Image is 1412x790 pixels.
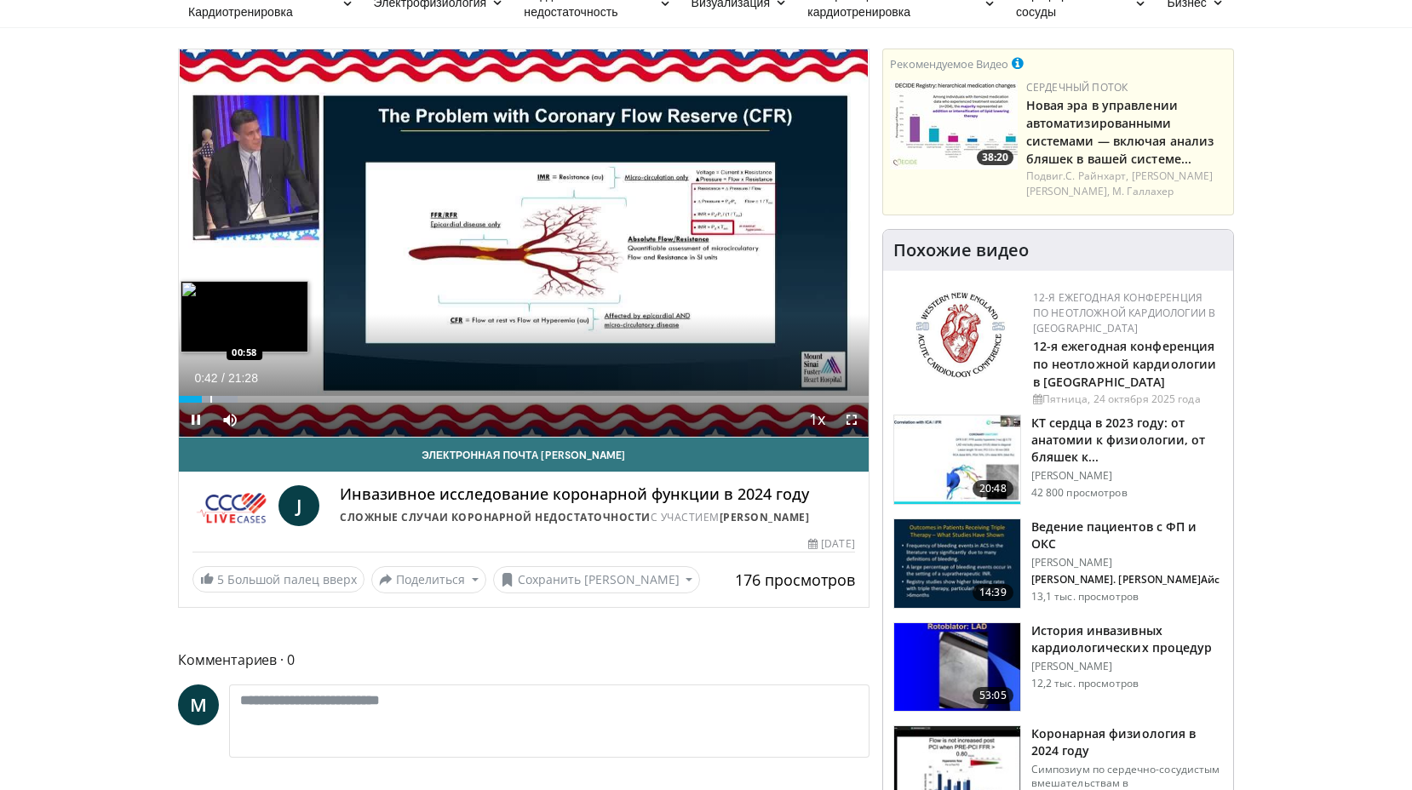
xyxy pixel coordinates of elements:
span: / [221,371,225,385]
ya-tr-span: [DATE] [821,536,854,552]
ya-tr-span: Подвиг. [1026,169,1066,183]
ya-tr-span: М [190,692,207,717]
ya-tr-span: 0 [287,649,295,671]
span: 14:39 [973,584,1013,601]
span: 21:28 [228,371,258,385]
a: J [278,485,319,526]
ya-tr-span: [PERSON_NAME] [1031,659,1113,673]
ya-tr-span: Поделиться [396,570,465,588]
ya-tr-span: 12,2 тыс. просмотров [1031,676,1139,690]
a: М [178,684,219,725]
a: Электронная почта [PERSON_NAME] [179,438,869,472]
span: 38:20 [977,150,1013,165]
a: 14:39 Ведение пациентов с ФП и ОКС [PERSON_NAME] [PERSON_NAME]. [PERSON_NAME]Айс 13,1 тыс. просмо... [893,518,1223,609]
button: Playback Rate [801,403,835,437]
button: Mute [213,403,247,437]
ya-tr-span: История инвазивных кардиологических процедур [1031,622,1213,655]
ya-tr-span: [PERSON_NAME]. [PERSON_NAME] [1031,572,1201,587]
a: 12-я ежегодная конференция по неотложной кардиологии в [GEOGRAPHIC_DATA] [1033,338,1217,390]
ya-tr-span: Инвазивное исследование коронарной функции в 2024 году [340,484,809,504]
ya-tr-span: 13,1 тыс. просмотров [1031,589,1139,604]
button: Pause [179,403,213,437]
ya-tr-span: Пятница, 24 октября 2025 года [1042,392,1201,406]
a: 20:48 КТ сердца в 2023 году: от анатомии к физиологии, от бляшек к... [PERSON_NAME] 42 800 просмо... [893,415,1223,505]
button: Fullscreen [835,403,869,437]
ya-tr-span: 42 800 просмотров [1031,485,1128,500]
span: 0:42 [194,371,217,385]
button: Сохранить [PERSON_NAME] [493,566,701,593]
a: С. Райнхарт, [1065,169,1128,183]
ya-tr-span: [PERSON_NAME] [1031,468,1113,483]
ya-tr-span: [PERSON_NAME] [1031,555,1113,570]
ya-tr-span: КТ сердца в 2023 году: от анатомии к физиологии, от бляшек к... [1031,415,1206,465]
ya-tr-span: С УЧАСТИЕМ [651,510,720,524]
img: a9c9c892-6047-43b2-99ef-dda026a14e5f.150x105_q85_crop-smart_upscale.jpg [894,623,1020,712]
ya-tr-span: Коронарная физиология в 2024 году [1031,725,1196,759]
span: 53:05 [973,687,1013,704]
ya-tr-span: Ведение пациентов с ФП и ОКС [1031,518,1197,552]
ya-tr-span: Сохранить [PERSON_NAME] [518,570,680,588]
span: 20:48 [973,480,1013,497]
a: 38:20 [890,80,1018,169]
a: [PERSON_NAME] [PERSON_NAME], [1026,169,1213,198]
video-js: Video Player [179,49,869,438]
a: 5 Большой палец вверх [192,566,364,592]
ya-tr-span: Айс [1201,572,1220,587]
img: 0954f259-7907-4053-a817-32a96463ecc8.png.150x105_q85_autocrop_double_scale_upscale_version-0.2.png [913,290,1007,380]
ya-tr-span: Электронная почта [PERSON_NAME] [422,446,625,463]
a: Сложные случаи коронарной недостаточности [340,510,651,524]
a: М. Галлахер [1112,184,1174,198]
img: 823da73b-7a00-425d-bb7f-45c8b03b10c3.150x105_q85_crop-smart_upscale.jpg [894,415,1020,504]
ya-tr-span: Комментариев [178,649,277,671]
a: Новая эра в управлении автоматизированными системами — включая анализ бляшек в вашей системе... [1026,97,1214,167]
div: Progress Bar [179,396,869,403]
img: 738d0e2d-290f-4d89-8861-908fb8b721dc.150x105_q85_crop-smart_upscale.jpg [890,80,1018,169]
img: bKdxKv0jK92UJBOH4xMDoxOjBrO-I4W8.150x105_q85_crop-smart_upscale.jpg [894,519,1020,608]
a: 53:05 История инвазивных кардиологических процедур [PERSON_NAME] 12,2 тыс. просмотров [893,622,1223,713]
a: [PERSON_NAME] [720,510,810,524]
span: 176 просмотров [735,570,855,590]
ya-tr-span: Похожие видео [893,238,1029,261]
button: Поделиться [371,566,486,593]
a: Сердечный поток [1026,80,1128,94]
ya-tr-span: J [296,493,301,518]
ya-tr-span: Рекомендуемое Видео [890,56,1008,72]
ya-tr-span: Большой палец вверх [227,571,357,587]
a: 12-я ежегодная конференция по неотложной кардиологии в [GEOGRAPHIC_DATA] [1033,290,1216,335]
img: image.jpeg [181,281,308,352]
ya-tr-span: 5 [217,571,224,587]
img: Сложные коронарные случаи [192,485,272,526]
